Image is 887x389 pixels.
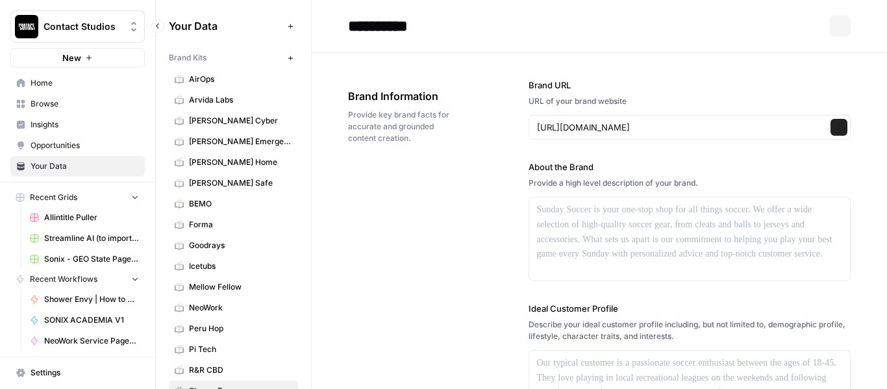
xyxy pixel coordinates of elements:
[10,156,145,177] a: Your Data
[169,152,298,173] a: [PERSON_NAME] Home
[189,157,292,168] span: [PERSON_NAME] Home
[189,115,292,127] span: [PERSON_NAME] Cyber
[24,249,145,270] a: Sonix - GEO State Pages Grid
[529,79,851,92] label: Brand URL
[189,344,292,355] span: Pi Tech
[169,297,298,318] a: NeoWork
[10,10,145,43] button: Workspace: Contact Studios
[24,207,145,228] a: Allintitle Puller
[169,256,298,277] a: Icetubs
[189,364,292,376] span: R&R CBD
[529,177,851,189] div: Provide a high level description of your brand.
[31,367,139,379] span: Settings
[189,302,292,314] span: NeoWork
[24,289,145,310] a: Shower Envy | How to Wash [Variable] Hair
[529,160,851,173] label: About the Brand
[10,48,145,68] button: New
[189,240,292,251] span: Goodrays
[24,228,145,249] a: Streamline AI (to import) - Streamline AI Import.csv
[169,52,206,64] span: Brand Kits
[189,198,292,210] span: BEMO
[24,310,145,331] a: SONIX ACADEMIA V1
[30,273,97,285] span: Recent Workflows
[44,232,139,244] span: Streamline AI (to import) - Streamline AI Import.csv
[189,177,292,189] span: [PERSON_NAME] Safe
[10,114,145,135] a: Insights
[537,121,817,134] input: www.sundaysoccer.com
[44,212,139,223] span: Allintitle Puller
[10,362,145,383] a: Settings
[10,188,145,207] button: Recent Grids
[31,77,139,89] span: Home
[169,339,298,360] a: Pi Tech
[44,294,139,305] span: Shower Envy | How to Wash [Variable] Hair
[169,194,298,214] a: BEMO
[15,15,38,38] img: Contact Studios Logo
[169,318,298,339] a: Peru Hop
[169,360,298,381] a: R&R CBD
[10,135,145,156] a: Opportunities
[31,119,139,131] span: Insights
[31,98,139,110] span: Browse
[169,277,298,297] a: Mellow Fellow
[189,219,292,231] span: Forma
[169,173,298,194] a: [PERSON_NAME] Safe
[189,323,292,334] span: Peru Hop
[44,314,139,326] span: SONIX ACADEMIA V1
[348,88,456,104] span: Brand Information
[169,235,298,256] a: Goodrays
[169,69,298,90] a: AirOps
[189,136,292,147] span: [PERSON_NAME] Emergency
[529,319,851,342] div: Describe your ideal customer profile including, but not limited to, demographic profile, lifestyl...
[529,95,851,107] div: URL of your brand website
[169,131,298,152] a: [PERSON_NAME] Emergency
[169,18,282,34] span: Your Data
[189,281,292,293] span: Mellow Fellow
[31,160,139,172] span: Your Data
[169,110,298,131] a: [PERSON_NAME] Cyber
[189,73,292,85] span: AirOps
[529,302,851,315] label: Ideal Customer Profile
[10,270,145,289] button: Recent Workflows
[31,140,139,151] span: Opportunities
[44,253,139,265] span: Sonix - GEO State Pages Grid
[169,214,298,235] a: Forma
[189,94,292,106] span: Arvida Labs
[169,90,298,110] a: Arvida Labs
[62,51,81,64] span: New
[44,335,139,347] span: NeoWork Service Pages v1
[24,331,145,351] a: NeoWork Service Pages v1
[44,20,122,33] span: Contact Studios
[30,192,77,203] span: Recent Grids
[348,109,456,144] span: Provide key brand facts for accurate and grounded content creation.
[10,94,145,114] a: Browse
[10,73,145,94] a: Home
[189,260,292,272] span: Icetubs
